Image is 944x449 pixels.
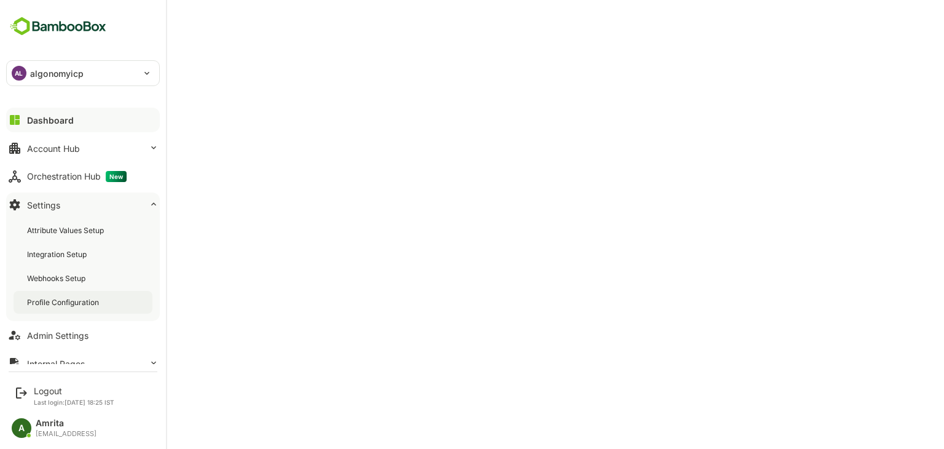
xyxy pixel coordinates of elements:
[27,200,60,210] div: Settings
[12,418,31,438] div: A
[36,418,96,429] div: Amrita
[7,61,159,85] div: ALalgonomyicp
[34,386,114,396] div: Logout
[6,108,160,132] button: Dashboard
[6,15,110,38] img: BambooboxFullLogoMark.5f36c76dfaba33ec1ec1367b70bb1252.svg
[27,225,106,236] div: Attribute Values Setup
[30,67,84,80] p: algonomyicp
[6,164,160,189] button: Orchestration HubNew
[12,66,26,81] div: AL
[106,171,127,182] span: New
[27,297,101,308] div: Profile Configuration
[34,399,114,406] p: Last login: [DATE] 18:25 IST
[27,273,88,284] div: Webhooks Setup
[6,351,160,376] button: Internal Pages
[6,136,160,161] button: Account Hub
[27,143,80,154] div: Account Hub
[27,249,89,260] div: Integration Setup
[27,359,85,369] div: Internal Pages
[36,430,96,438] div: [EMAIL_ADDRESS]
[27,115,74,125] div: Dashboard
[27,171,127,182] div: Orchestration Hub
[6,323,160,348] button: Admin Settings
[6,193,160,217] button: Settings
[27,330,88,341] div: Admin Settings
